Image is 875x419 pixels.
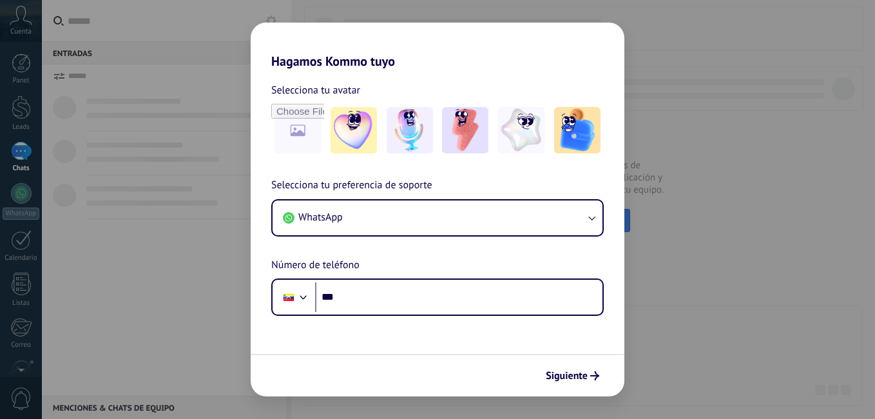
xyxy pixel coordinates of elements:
img: -2.jpeg [387,107,433,153]
img: -1.jpeg [331,107,377,153]
img: -3.jpeg [442,107,488,153]
span: WhatsApp [298,211,343,224]
h2: Hagamos Kommo tuyo [251,23,624,69]
span: Número de teléfono [271,257,360,274]
button: Siguiente [540,365,605,387]
div: Venezuela: + 58 [276,284,301,311]
span: Selecciona tu preferencia de soporte [271,177,432,194]
span: Selecciona tu avatar [271,82,360,99]
span: Siguiente [546,371,588,380]
img: -5.jpeg [554,107,601,153]
img: -4.jpeg [498,107,544,153]
button: WhatsApp [273,200,602,235]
